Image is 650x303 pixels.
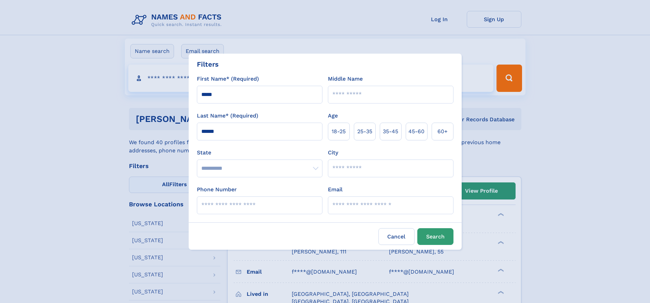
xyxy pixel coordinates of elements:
[328,149,338,157] label: City
[197,59,219,69] div: Filters
[328,185,343,194] label: Email
[328,112,338,120] label: Age
[408,127,424,136] span: 45‑60
[197,75,259,83] label: First Name* (Required)
[197,185,237,194] label: Phone Number
[197,112,258,120] label: Last Name* (Required)
[437,127,448,136] span: 60+
[328,75,363,83] label: Middle Name
[378,228,415,245] label: Cancel
[197,149,322,157] label: State
[332,127,346,136] span: 18‑25
[357,127,372,136] span: 25‑35
[417,228,453,245] button: Search
[383,127,398,136] span: 35‑45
